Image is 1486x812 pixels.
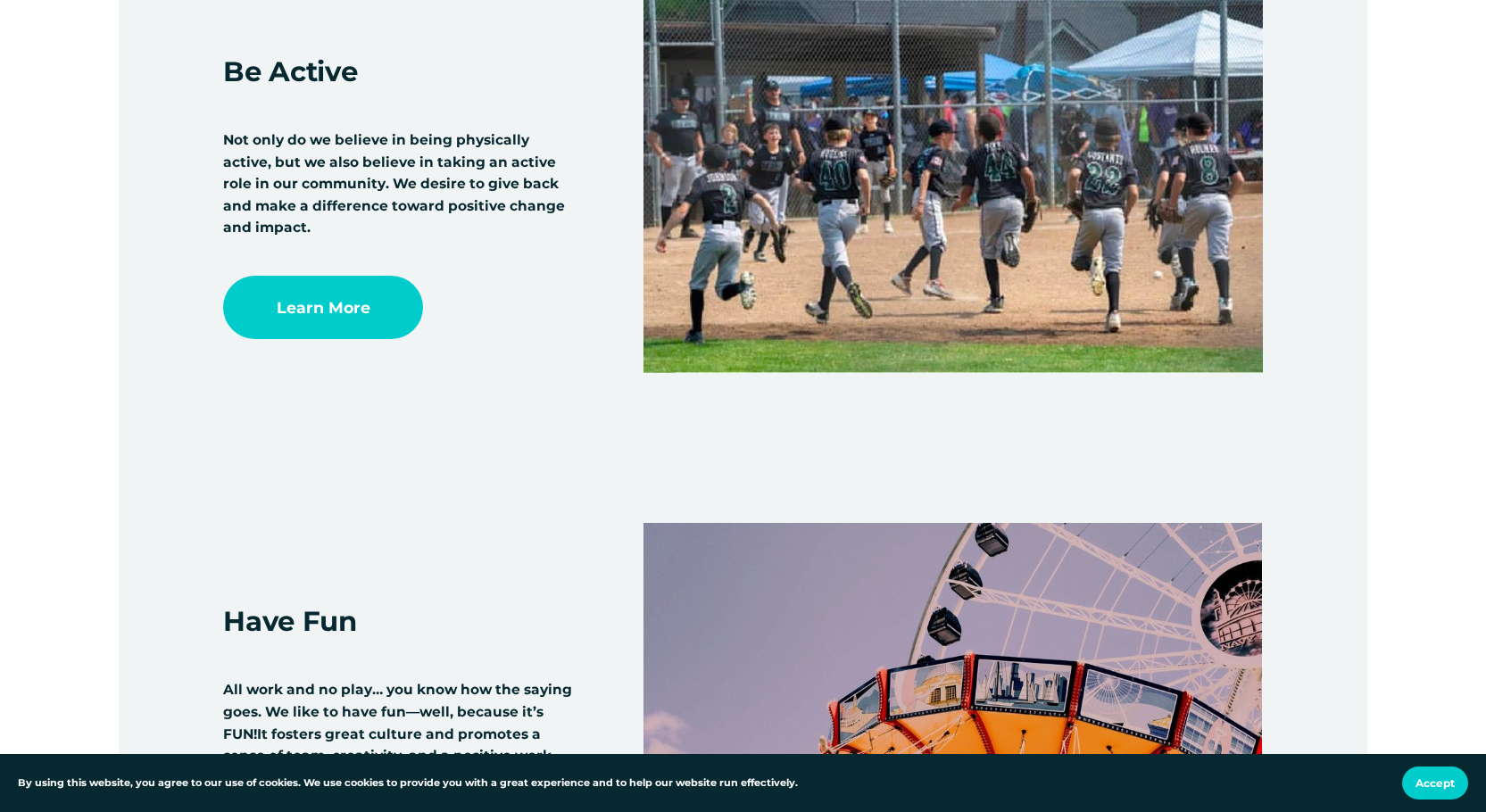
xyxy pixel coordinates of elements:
[223,679,580,789] p: All work and no play… you know how the saying goes. We like to have fun—well, because it’s FUN! T...
[1415,776,1455,790] span: Accept
[18,775,798,791] p: By using this website, you agree to our use of cookies. We use cookies to provide you with a grea...
[223,56,528,87] h3: Be Active
[223,606,528,637] h3: Have Fun
[1402,766,1468,800] button: Accept
[223,131,569,236] strong: Not only do we believe in being physically active, but we also believe in taking an active role i...
[223,276,423,339] a: Learn more
[223,725,555,786] strong: It fosters great culture and promotes a sense of team, creativity, and a positive work environment.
